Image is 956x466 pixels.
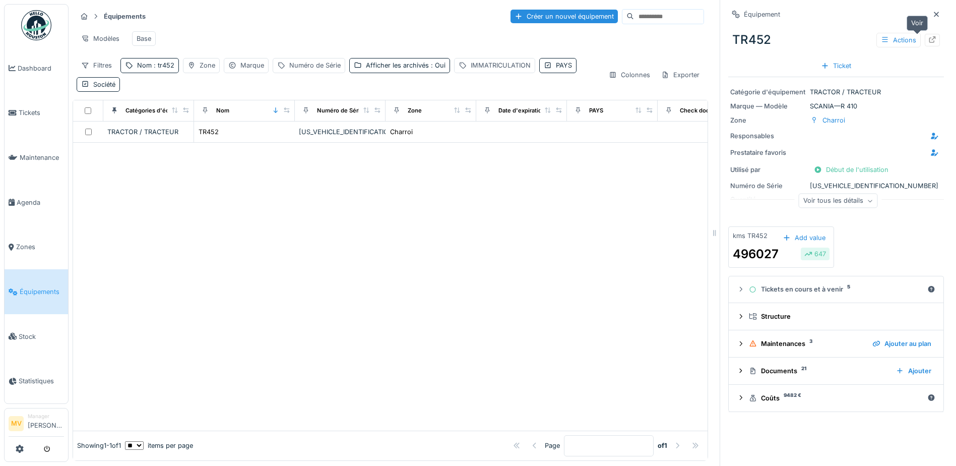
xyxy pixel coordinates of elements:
div: Ajouter [892,364,935,378]
summary: Maintenances3Ajouter au plan [733,334,939,353]
span: Équipements [20,287,64,297]
div: PAYS [556,61,572,70]
div: Modèles [77,31,124,46]
summary: Documents21Ajouter [733,362,939,380]
img: Badge_color-CXgf-gQk.svg [21,10,51,40]
a: Zones [5,225,68,270]
div: Colonnes [604,68,655,82]
div: Structure [749,312,931,321]
div: [US_VEHICLE_IDENTIFICATION_NUMBER] [299,127,381,137]
div: Équipement [744,10,780,19]
div: Voir [907,16,928,30]
div: Actions [876,33,921,47]
div: [US_VEHICLE_IDENTIFICATION_NUMBER] [730,181,942,191]
div: Marque [240,61,264,70]
div: TRACTOR / TRACTEUR [107,127,189,137]
a: Maintenance [5,135,68,180]
li: [PERSON_NAME] [28,413,64,434]
div: Check document date [680,106,741,115]
span: Statistiques [19,376,64,386]
summary: Coûts9482 € [733,389,939,407]
div: Showing 1 - 1 of 1 [77,441,121,450]
div: Base [137,34,151,43]
div: kms TR452 [733,231,768,241]
div: Date d'expiration [498,106,545,115]
div: 647 [804,249,826,259]
div: items per page [125,441,193,450]
div: Responsables [730,131,806,141]
div: TR452 [199,127,219,137]
span: : tr452 [152,62,174,69]
span: Zones [16,242,64,252]
div: Début de l'utilisation [810,163,893,177]
span: Agenda [17,198,64,207]
div: Zone [408,106,422,115]
div: TR452 [728,27,944,53]
strong: Équipements [100,12,150,21]
div: Numéro de Série [289,61,341,70]
div: Utilisé par [730,165,806,174]
div: Zone [200,61,215,70]
summary: Structure [733,307,939,326]
a: Dashboard [5,46,68,91]
div: Afficher les archivés [366,61,445,70]
div: SCANIA — R 410 [730,101,942,111]
strong: of 1 [658,441,667,450]
a: Stock [5,314,68,359]
div: Charroi [390,127,413,137]
div: Société [93,80,115,89]
div: Ajouter au plan [868,337,935,351]
div: Catégories d'équipement [125,106,196,115]
li: MV [9,416,24,431]
span: : Oui [429,62,445,69]
div: Page [545,441,560,450]
summary: Tickets en cours et à venir5 [733,280,939,299]
div: TRACTOR / TRACTEUR [730,87,942,97]
a: MV Manager[PERSON_NAME] [9,413,64,437]
div: Créer un nouvel équipement [511,10,618,23]
div: Filtres [77,58,116,73]
span: Dashboard [18,64,64,73]
span: Tickets [19,108,64,118]
div: Numéro de Série [730,181,806,191]
div: Numéro de Série [317,106,363,115]
div: Ticket [817,59,855,73]
span: Stock [19,332,64,341]
span: Maintenance [20,153,64,162]
div: Charroi [822,115,845,125]
div: 496027 [733,245,779,263]
div: IMMATRICULATION [471,61,531,70]
a: Agenda [5,180,68,225]
div: Exporter [657,68,704,82]
div: Nom [137,61,174,70]
div: Marque — Modèle [730,101,806,111]
div: Catégorie d'équipement [730,87,806,97]
div: Maintenances [749,339,864,348]
div: Prestataire favoris [730,148,806,157]
div: PAYS [589,106,603,115]
a: Tickets [5,91,68,136]
div: Zone [730,115,806,125]
div: Documents [749,366,888,376]
div: Nom [216,106,229,115]
div: Tickets en cours et à venir [749,284,923,294]
a: Statistiques [5,359,68,404]
div: Coûts [749,393,923,403]
a: Équipements [5,269,68,314]
div: Add value [779,231,830,245]
div: Voir tous les détails [799,194,878,208]
div: Manager [28,413,64,420]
